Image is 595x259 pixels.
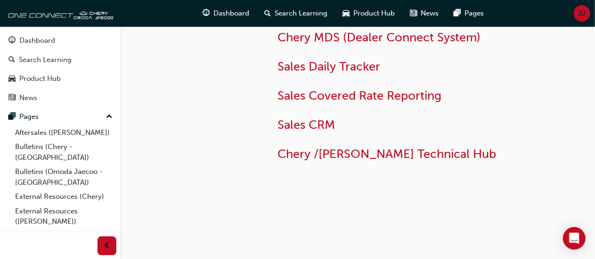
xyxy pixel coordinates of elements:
[4,70,116,87] a: Product Hub
[4,30,116,108] button: DashboardSearch LearningProduct HubNews
[8,94,16,102] span: news-icon
[19,111,39,122] div: Pages
[277,30,481,45] a: Chery MDS (Dealer Connect System)
[11,189,116,204] a: External Resources (Chery)
[354,8,395,19] span: Product Hub
[454,8,461,19] span: pages-icon
[277,59,380,74] a: Sales Daily Tracker
[465,8,484,19] span: Pages
[8,56,15,64] span: search-icon
[265,8,271,19] span: search-icon
[106,111,113,123] span: up-icon
[275,8,328,19] span: Search Learning
[19,73,61,84] div: Product Hub
[19,35,55,46] div: Dashboard
[8,75,16,83] span: car-icon
[257,4,335,23] a: search-iconSearch Learning
[11,204,116,229] a: External Resources ([PERSON_NAME])
[563,227,586,250] div: Open Intercom Messenger
[335,4,403,23] a: car-iconProduct Hub
[5,4,113,23] img: oneconnect
[4,108,116,126] button: Pages
[214,8,250,19] span: Dashboard
[579,8,586,19] span: JJ
[410,8,417,19] span: news-icon
[403,4,447,23] a: news-iconNews
[11,126,116,140] a: Aftersales ([PERSON_NAME])
[203,8,210,19] span: guage-icon
[421,8,439,19] span: News
[574,5,590,22] button: JJ
[11,165,116,189] a: Bulletins (Omoda Jaecoo - [GEOGRAPHIC_DATA])
[4,89,116,107] a: News
[277,88,441,103] a: Sales Covered Rate Reporting
[277,118,335,132] a: Sales CRM
[4,51,116,69] a: Search Learning
[19,55,72,65] div: Search Learning
[277,147,496,161] a: Chery /[PERSON_NAME] Technical Hub
[104,240,111,252] span: prev-icon
[447,4,492,23] a: pages-iconPages
[11,140,116,165] a: Bulletins (Chery - [GEOGRAPHIC_DATA])
[343,8,350,19] span: car-icon
[196,4,257,23] a: guage-iconDashboard
[8,37,16,45] span: guage-icon
[19,93,37,103] div: News
[11,229,116,254] a: Technical Hub ([PERSON_NAME])
[8,113,16,121] span: pages-icon
[4,32,116,49] a: Dashboard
